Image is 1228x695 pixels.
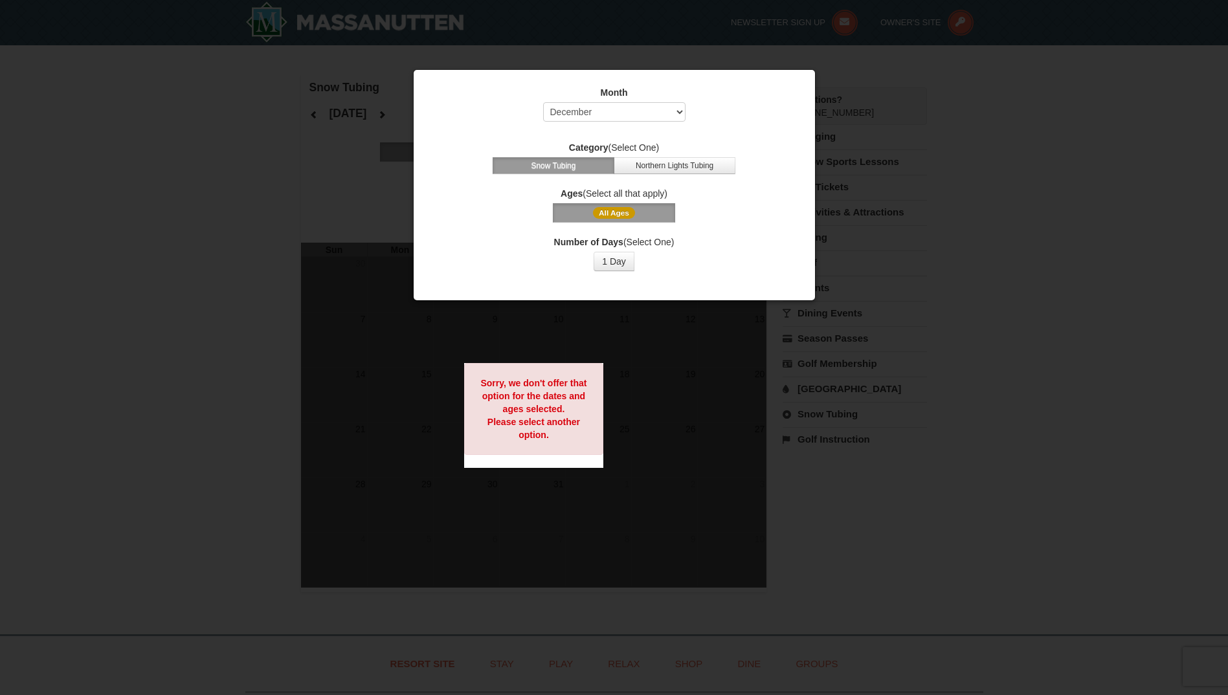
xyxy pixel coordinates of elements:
[553,203,675,223] button: All Ages
[594,252,634,271] button: 1 Day
[569,142,608,153] strong: Category
[430,236,799,248] label: (Select One)
[430,141,799,154] label: (Select One)
[561,188,583,199] strong: Ages
[430,187,799,200] label: (Select all that apply)
[554,237,623,247] strong: Number of Days
[493,157,614,174] button: Snow Tubing
[480,378,586,440] strong: Sorry, we don't offer that option for the dates and ages selected. Please select another option.
[593,207,635,219] span: All Ages
[614,157,735,174] button: Northern Lights Tubing
[601,87,628,98] strong: Month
